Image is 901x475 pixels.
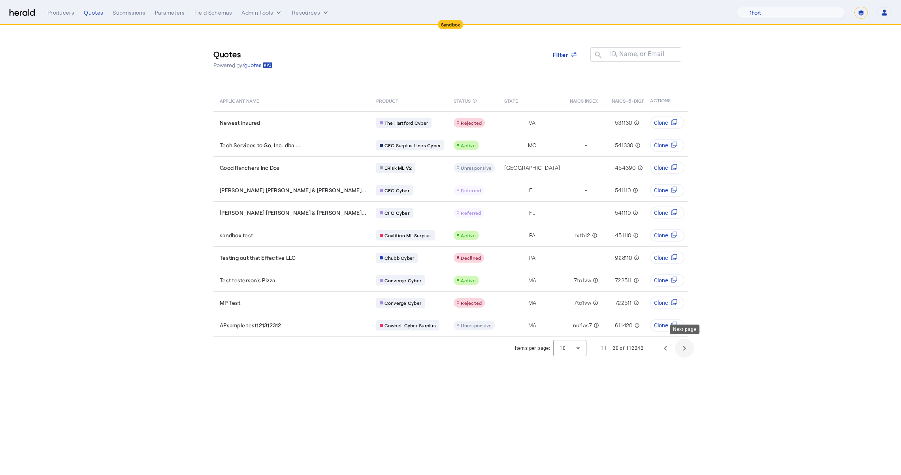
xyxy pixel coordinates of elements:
[461,278,476,283] span: Active
[213,89,897,337] table: Table view of all quotes submitted by your platform
[504,96,518,104] span: STATE
[633,321,640,329] mat-icon: info_outline
[654,254,668,262] span: Clone
[650,161,684,174] button: Clone
[529,209,535,217] span: FL
[213,61,273,69] p: Powered by
[654,299,668,307] span: Clone
[385,300,422,306] span: Converge Cyber
[650,116,684,129] button: Clone
[385,187,409,193] span: CFC Cyber
[615,254,632,262] span: 928110
[631,231,639,239] mat-icon: info_outline
[461,210,481,216] span: Referred
[654,119,668,127] span: Clone
[220,321,281,329] span: APsample test121312312
[636,164,643,172] mat-icon: info_outline
[574,276,592,284] span: 7to1vw
[220,119,260,127] span: Newest Insured
[654,231,668,239] span: Clone
[220,276,275,284] span: Test testerson's Pizza
[592,321,599,329] mat-icon: info_outline
[553,51,569,59] span: Filter
[220,254,296,262] span: Testing out that Effective LLC
[385,120,428,126] span: The Hartford Cyber
[615,119,632,127] span: 531130
[654,209,668,217] span: Clone
[585,209,587,217] span: -
[575,231,590,239] span: rxtb12
[632,276,639,284] mat-icon: info_outline
[570,96,598,104] span: NAICS INDEX
[472,96,477,105] mat-icon: info_outline
[9,9,35,17] img: Herald Logo
[385,277,422,283] span: Converge Cyber
[385,322,436,329] span: Cowbell Cyber Surplus
[612,96,646,104] span: NAICS-6-DIGIT
[650,252,684,264] button: Clone
[528,299,537,307] span: MA
[461,188,481,193] span: Referred
[461,120,482,126] span: Rejected
[213,49,273,60] h3: Quotes
[585,141,587,149] span: -
[461,143,476,148] span: Active
[670,325,699,334] div: Next page
[591,299,598,307] mat-icon: info_outline
[113,9,145,17] div: Submissions
[650,184,684,197] button: Clone
[650,319,684,332] button: Clone
[547,47,584,62] button: Filter
[615,231,631,239] span: 451110
[574,299,592,307] span: 7to1vw
[528,141,537,149] span: MO
[155,9,185,17] div: Parameters
[220,209,367,217] span: [PERSON_NAME] [PERSON_NAME] & [PERSON_NAME]...
[615,164,636,172] span: 454390
[585,164,587,172] span: -
[220,186,367,194] span: [PERSON_NAME] [PERSON_NAME] & [PERSON_NAME]...
[529,186,535,194] span: FL
[615,276,632,284] span: 722511
[528,276,537,284] span: MA
[650,207,684,219] button: Clone
[376,96,399,104] span: PRODUCT
[573,321,592,329] span: nu4as7
[385,142,441,148] span: CFC Surplus Lines Cyber
[654,164,668,172] span: Clone
[631,186,638,194] mat-icon: info_outline
[615,209,631,217] span: 541110
[650,297,684,309] button: Clone
[438,20,464,29] div: Sandbox
[241,9,283,17] button: internal dropdown menu
[632,254,639,262] mat-icon: info_outline
[84,9,103,17] div: Quotes
[461,233,476,238] span: Active
[615,141,633,149] span: 541330
[385,210,409,216] span: CFC Cyber
[590,231,598,239] mat-icon: info_outline
[591,276,598,284] mat-icon: info_outline
[461,255,481,261] span: Declined
[654,186,668,194] span: Clone
[504,164,560,172] span: [GEOGRAPHIC_DATA]
[631,209,638,217] mat-icon: info_outline
[194,9,232,17] div: Field Schemas
[220,164,279,172] span: Good Ranchers Inc Dos
[242,61,273,69] a: /quotes
[650,274,684,287] button: Clone
[615,299,632,307] span: 722511
[220,299,240,307] span: MP Test
[654,276,668,284] span: Clone
[461,323,492,328] span: Unresponsive
[515,344,550,352] div: Items per page:
[454,96,471,104] span: STATUS
[385,232,431,238] span: Coalition ML Surplus
[654,321,668,329] span: Clone
[675,339,694,358] button: Next page
[585,254,587,262] span: -
[650,139,684,152] button: Clone
[654,141,668,149] span: Clone
[656,339,675,358] button: Previous page
[528,321,537,329] span: MA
